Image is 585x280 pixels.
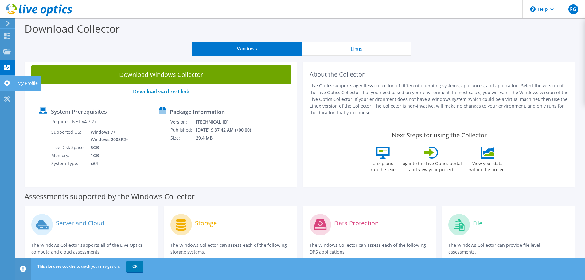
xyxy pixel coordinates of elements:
a: Download via direct link [133,88,189,95]
p: The Windows Collector supports all of the Live Optics compute and cloud assessments. [31,242,152,255]
td: Version: [170,118,196,126]
td: Size: [170,134,196,142]
h2: About the Collector [310,71,569,78]
td: Published: [170,126,196,134]
label: Next Steps for using the Collector [392,132,487,139]
label: Data Protection [334,220,379,226]
label: Package Information [170,109,225,115]
td: [TECHNICAL_ID] [196,118,259,126]
label: Server and Cloud [56,220,104,226]
td: x64 [86,160,130,168]
p: The Windows Collector can provide file level assessments. [448,242,569,255]
td: [DATE] 9:37:42 AM (+00:00) [196,126,259,134]
p: Live Optics supports agentless collection of different operating systems, appliances, and applica... [310,82,569,116]
a: Download Windows Collector [31,65,291,84]
td: Supported OS: [51,128,86,144]
label: Storage [195,220,217,226]
label: Assessments supported by the Windows Collector [25,193,195,199]
label: Requires .NET V4.7.2+ [51,119,96,125]
svg: \n [530,6,536,12]
label: Download Collector [25,22,120,36]
a: OK [126,261,143,272]
td: System Type: [51,160,86,168]
button: Linux [302,42,411,56]
p: The Windows Collector can assess each of the following DPS applications. [310,242,430,255]
label: Log into the Live Optics portal and view your project [400,159,462,173]
label: View your data within the project [465,159,509,173]
td: Windows 7+ Windows 2008R2+ [86,128,130,144]
label: Unzip and run the .exe [369,159,397,173]
button: Windows [192,42,302,56]
td: Memory: [51,152,86,160]
span: FG [568,4,578,14]
td: 1GB [86,152,130,160]
div: My Profile [14,76,41,91]
td: 5GB [86,144,130,152]
p: The Windows Collector can assess each of the following storage systems. [170,242,291,255]
td: Free Disk Space: [51,144,86,152]
span: This site uses cookies to track your navigation. [37,264,120,269]
label: File [473,220,482,226]
label: System Prerequisites [51,108,107,115]
td: 29.4 MB [196,134,259,142]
